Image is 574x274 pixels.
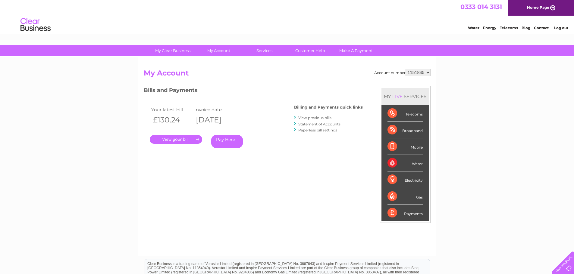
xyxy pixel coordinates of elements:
[298,122,340,126] a: Statement of Accounts
[483,26,496,30] a: Energy
[193,106,236,114] td: Invoice date
[387,188,423,205] div: Gas
[148,45,198,56] a: My Clear Business
[387,105,423,122] div: Telecoms
[285,45,335,56] a: Customer Help
[240,45,289,56] a: Services
[298,115,331,120] a: View previous bills
[554,26,568,30] a: Log out
[331,45,381,56] a: Make A Payment
[534,26,549,30] a: Contact
[150,114,193,126] th: £130.24
[391,94,404,99] div: LIVE
[387,138,423,155] div: Mobile
[460,3,502,11] a: 0333 014 3131
[387,205,423,221] div: Payments
[20,16,51,34] img: logo.png
[193,114,236,126] th: [DATE]
[374,69,431,76] div: Account number
[150,106,193,114] td: Your latest bill
[150,135,202,144] a: .
[387,155,423,171] div: Water
[194,45,243,56] a: My Account
[381,88,429,105] div: MY SERVICES
[294,105,363,109] h4: Billing and Payments quick links
[144,86,363,97] h3: Bills and Payments
[387,122,423,138] div: Broadband
[145,3,430,29] div: Clear Business is a trading name of Verastar Limited (registered in [GEOGRAPHIC_DATA] No. 3667643...
[211,135,243,148] a: Pay Here
[387,171,423,188] div: Electricity
[500,26,518,30] a: Telecoms
[298,128,337,132] a: Paperless bill settings
[144,69,431,80] h2: My Account
[468,26,479,30] a: Water
[522,26,530,30] a: Blog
